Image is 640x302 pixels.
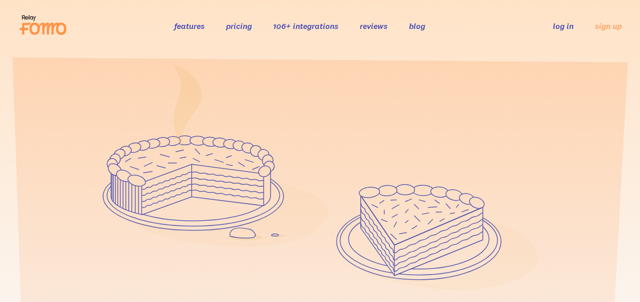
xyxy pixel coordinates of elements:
a: 106+ integrations [273,21,338,31]
a: features [174,21,205,31]
a: log in [553,21,574,31]
a: blog [409,21,425,31]
a: pricing [226,21,252,31]
a: reviews [360,21,388,31]
a: sign up [595,21,622,31]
